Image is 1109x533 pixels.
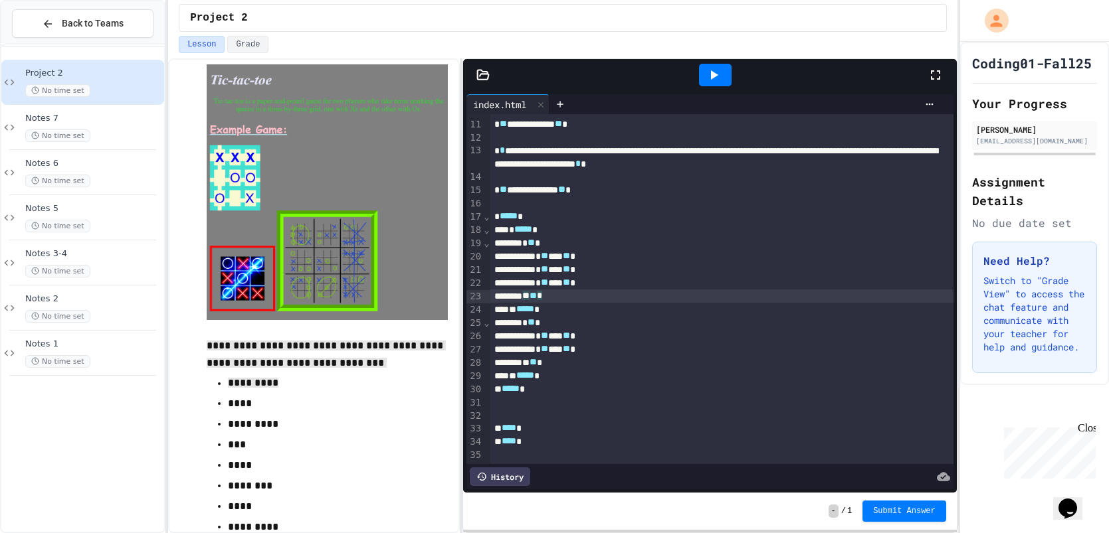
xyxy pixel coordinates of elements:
h3: Need Help? [983,253,1086,269]
span: Back to Teams [62,17,124,31]
div: 16 [466,197,483,210]
div: 28 [466,356,483,370]
div: [EMAIL_ADDRESS][DOMAIN_NAME] [976,136,1093,146]
span: No time set [25,355,90,368]
div: 30 [466,383,483,396]
span: No time set [25,220,90,232]
div: 34 [466,435,483,449]
div: 17 [466,210,483,224]
span: Notes 3-4 [25,248,161,260]
span: Notes 6 [25,158,161,169]
button: Back to Teams [12,9,153,38]
span: Notes 1 [25,339,161,350]
div: index.html [466,98,533,112]
div: 24 [466,303,483,317]
span: Submit Answer [873,506,936,516]
button: Submit Answer [862,500,946,522]
div: 29 [466,370,483,383]
h2: Assignment Details [972,173,1097,210]
button: Grade [227,36,268,53]
span: / [841,506,846,516]
div: 13 [466,144,483,171]
span: No time set [25,84,90,97]
div: History [470,467,530,486]
span: No time set [25,310,90,323]
div: 18 [466,224,483,237]
div: 22 [466,277,483,290]
div: 20 [466,250,483,264]
span: Fold line [483,238,490,248]
span: No time set [25,265,90,277]
span: Fold line [483,211,490,222]
span: Notes 5 [25,203,161,214]
div: 23 [466,290,483,303]
div: 26 [466,330,483,343]
div: 33 [466,422,483,435]
div: index.html [466,94,550,114]
div: 11 [466,118,483,131]
h2: Your Progress [972,94,1097,113]
h1: Coding01-Fall25 [972,54,1092,72]
div: Chat with us now!Close [5,5,92,84]
span: No time set [25,175,90,187]
div: No due date set [972,215,1097,231]
div: 19 [466,237,483,250]
p: Switch to "Grade View" to access the chat feature and communicate with your teacher for help and ... [983,274,1086,354]
div: 31 [466,396,483,410]
div: 14 [466,171,483,184]
span: Notes 7 [25,113,161,124]
div: 12 [466,131,483,145]
div: 35 [466,449,483,462]
iframe: chat widget [999,422,1096,479]
div: 32 [466,410,483,423]
div: 27 [466,343,483,356]
span: Project 2 [25,68,161,79]
span: No time set [25,129,90,142]
span: Fold line [483,224,490,235]
div: 25 [466,317,483,330]
button: Lesson [179,36,225,53]
span: Project 2 [190,10,247,26]
span: Fold line [483,317,490,328]
span: 1 [847,506,852,516]
div: [PERSON_NAME] [976,123,1093,135]
div: My Account [971,5,1012,36]
div: 15 [466,184,483,197]
span: Notes 2 [25,293,161,305]
span: - [829,504,839,518]
iframe: chat widget [1053,480,1096,520]
div: 21 [466,264,483,277]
